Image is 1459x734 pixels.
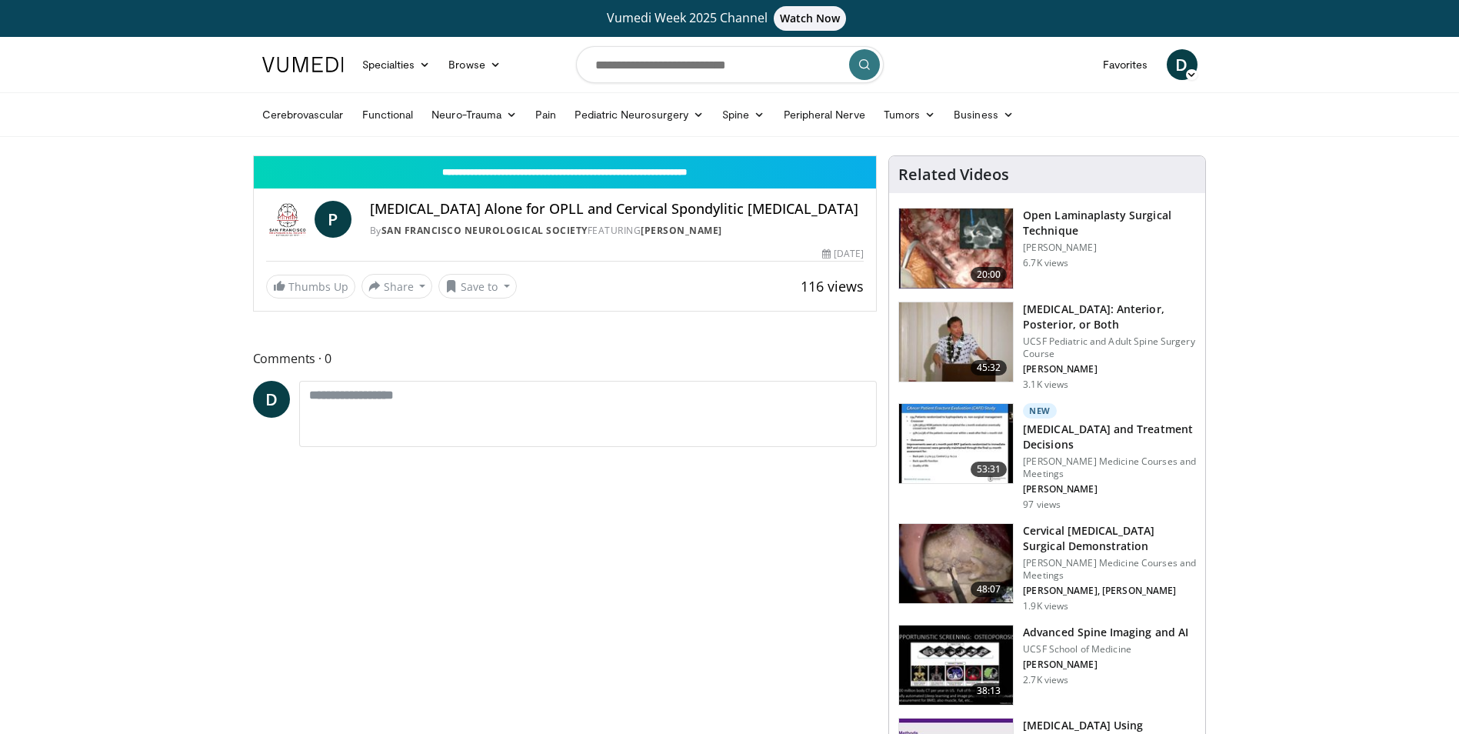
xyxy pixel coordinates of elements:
p: 6.7K views [1023,257,1068,269]
p: UCSF Pediatric and Adult Spine Surgery Course [1023,335,1196,360]
p: UCSF School of Medicine [1023,643,1188,656]
span: Watch Now [774,6,847,31]
span: Comments 0 [253,349,878,369]
input: Search topics, interventions [576,46,884,83]
span: 48:07 [971,582,1008,597]
a: Peripheral Nerve [774,99,874,130]
h3: Advanced Spine Imaging and AI [1023,625,1188,640]
h3: [MEDICAL_DATA]: Anterior, Posterior, or Both [1023,302,1196,332]
p: [PERSON_NAME] [1023,242,1196,254]
p: [PERSON_NAME] Medicine Courses and Meetings [1023,557,1196,582]
a: Neuro-Trauma [422,99,526,130]
p: [PERSON_NAME] [1023,659,1188,671]
p: [PERSON_NAME] Medicine Courses and Meetings [1023,455,1196,480]
img: 39881e2b-1492-44db-9479-cec6abaf7e70.150x105_q85_crop-smart_upscale.jpg [899,302,1013,382]
a: Tumors [874,99,945,130]
a: D [1167,49,1198,80]
a: Favorites [1094,49,1158,80]
a: P [315,201,351,238]
span: 38:13 [971,683,1008,699]
p: 2.7K views [1023,674,1068,686]
h3: Open Laminaplasty Surgical Technique [1023,208,1196,239]
p: [PERSON_NAME] [1023,483,1196,495]
p: [PERSON_NAME], [PERSON_NAME] [1023,585,1196,597]
a: Vumedi Week 2025 ChannelWatch Now [265,6,1195,31]
a: Thumbs Up [266,275,355,299]
a: Specialties [353,49,440,80]
h3: [MEDICAL_DATA] and Treatment Decisions [1023,422,1196,452]
button: Save to [438,274,517,299]
a: Browse [439,49,510,80]
a: Functional [353,99,423,130]
span: 20:00 [971,267,1008,282]
a: Business [944,99,1023,130]
a: 45:32 [MEDICAL_DATA]: Anterior, Posterior, or Both UCSF Pediatric and Adult Spine Surgery Course ... [898,302,1196,391]
img: 58157025-f9e2-4eaf-bae6-ce946b9fa9fb.150x105_q85_crop-smart_upscale.jpg [899,524,1013,604]
h3: Cervical [MEDICAL_DATA] Surgical Demonstration [1023,523,1196,554]
span: 116 views [801,277,864,295]
a: 53:31 New [MEDICAL_DATA] and Treatment Decisions [PERSON_NAME] Medicine Courses and Meetings [PER... [898,403,1196,511]
h4: [MEDICAL_DATA] Alone for OPLL and Cervical Spondylitic [MEDICAL_DATA] [370,201,864,218]
p: 97 views [1023,499,1061,511]
button: Share [361,274,433,299]
p: 1.9K views [1023,600,1068,612]
a: 20:00 Open Laminaplasty Surgical Technique [PERSON_NAME] 6.7K views [898,208,1196,289]
a: [PERSON_NAME] [641,224,722,237]
p: [PERSON_NAME] [1023,363,1196,375]
span: 45:32 [971,360,1008,375]
a: 38:13 Advanced Spine Imaging and AI UCSF School of Medicine [PERSON_NAME] 2.7K views [898,625,1196,706]
img: 37a1ca3d-d002-4404-841e-646848b90b5b.150x105_q85_crop-smart_upscale.jpg [899,404,1013,484]
div: [DATE] [822,247,864,261]
p: New [1023,403,1057,419]
a: San Francisco Neurological Society [381,224,588,237]
a: 48:07 Cervical [MEDICAL_DATA] Surgical Demonstration [PERSON_NAME] Medicine Courses and Meetings ... [898,523,1196,612]
img: VuMedi Logo [262,57,344,72]
img: 6b20b019-4137-448d-985c-834860bb6a08.150x105_q85_crop-smart_upscale.jpg [899,626,1013,706]
a: D [253,381,290,418]
a: Pain [526,99,565,130]
h4: Related Videos [898,165,1009,184]
p: 3.1K views [1023,379,1068,391]
a: Cerebrovascular [253,99,353,130]
a: Pediatric Neurosurgery [565,99,713,130]
img: hell_1.png.150x105_q85_crop-smart_upscale.jpg [899,209,1013,289]
span: 53:31 [971,462,1008,477]
img: San Francisco Neurological Society [266,201,308,238]
div: By FEATURING [370,224,864,238]
a: Spine [713,99,774,130]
